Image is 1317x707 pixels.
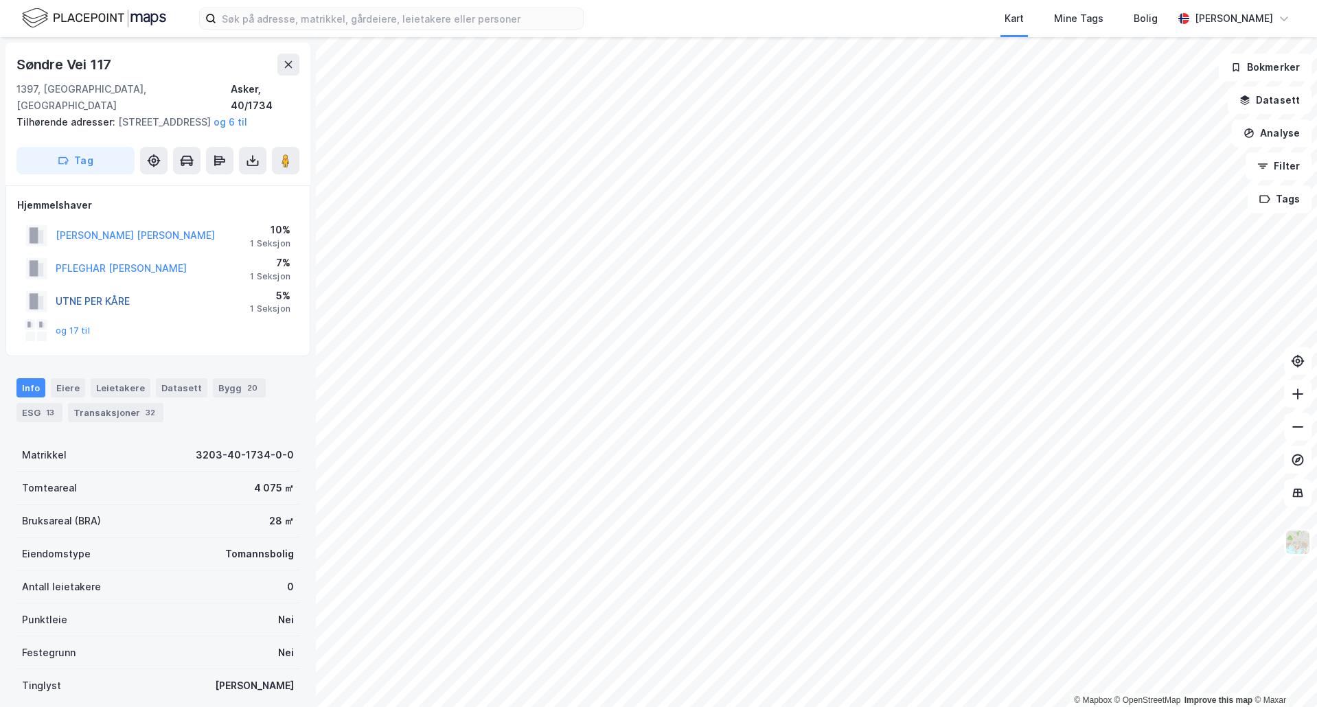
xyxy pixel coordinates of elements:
[43,406,57,419] div: 13
[68,403,163,422] div: Transaksjoner
[1228,86,1312,114] button: Datasett
[250,271,290,282] div: 1 Seksjon
[16,147,135,174] button: Tag
[16,116,118,128] span: Tilhørende adresser:
[16,54,114,76] div: Søndre Vei 117
[250,303,290,314] div: 1 Seksjon
[1246,152,1312,180] button: Filter
[213,378,266,397] div: Bygg
[22,579,101,595] div: Antall leietakere
[1114,695,1181,705] a: OpenStreetMap
[278,612,294,628] div: Nei
[287,579,294,595] div: 0
[22,6,166,30] img: logo.f888ab2527a4732fd821a326f86c7f29.svg
[1005,10,1024,27] div: Kart
[22,513,101,529] div: Bruksareal (BRA)
[196,447,294,463] div: 3203-40-1734-0-0
[278,645,294,661] div: Nei
[22,677,61,694] div: Tinglyst
[1248,641,1317,707] iframe: Chat Widget
[269,513,294,529] div: 28 ㎡
[216,8,583,29] input: Søk på adresse, matrikkel, gårdeiere, leietakere eller personer
[16,114,288,130] div: [STREET_ADDRESS]
[1248,185,1312,213] button: Tags
[91,378,150,397] div: Leietakere
[17,197,299,213] div: Hjemmelshaver
[250,222,290,238] div: 10%
[16,403,62,422] div: ESG
[254,480,294,496] div: 4 075 ㎡
[22,447,67,463] div: Matrikkel
[244,381,260,395] div: 20
[1285,529,1311,555] img: Z
[1195,10,1273,27] div: [PERSON_NAME]
[1248,641,1317,707] div: Kontrollprogram for chat
[215,677,294,694] div: [PERSON_NAME]
[250,288,290,304] div: 5%
[16,378,45,397] div: Info
[1134,10,1158,27] div: Bolig
[22,546,91,562] div: Eiendomstype
[225,546,294,562] div: Tomannsbolig
[22,645,76,661] div: Festegrunn
[16,81,231,114] div: 1397, [GEOGRAPHIC_DATA], [GEOGRAPHIC_DATA]
[143,406,158,419] div: 32
[231,81,299,114] div: Asker, 40/1734
[1054,10,1103,27] div: Mine Tags
[250,255,290,271] div: 7%
[51,378,85,397] div: Eiere
[22,480,77,496] div: Tomteareal
[1184,695,1252,705] a: Improve this map
[1232,119,1312,147] button: Analyse
[156,378,207,397] div: Datasett
[1219,54,1312,81] button: Bokmerker
[1074,695,1112,705] a: Mapbox
[22,612,67,628] div: Punktleie
[250,238,290,249] div: 1 Seksjon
